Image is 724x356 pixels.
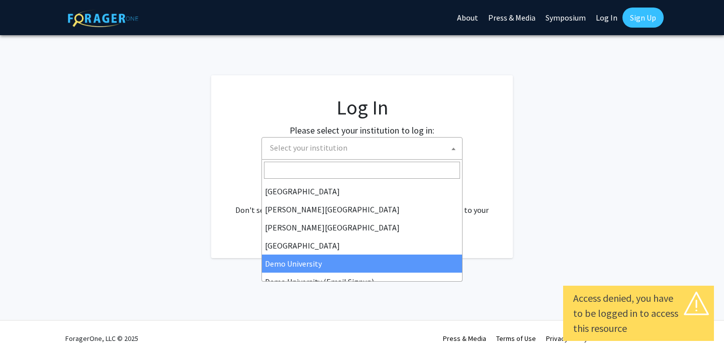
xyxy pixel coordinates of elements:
span: Select your institution [266,138,462,158]
img: ForagerOne Logo [68,10,138,27]
a: Privacy Policy [546,334,588,343]
a: Press & Media [443,334,486,343]
li: [PERSON_NAME][GEOGRAPHIC_DATA] [262,218,462,236]
div: ForagerOne, LLC © 2025 [65,321,138,356]
li: [GEOGRAPHIC_DATA] [262,182,462,200]
label: Please select your institution to log in: [290,124,434,137]
input: Search [264,162,460,179]
li: [PERSON_NAME][GEOGRAPHIC_DATA] [262,200,462,218]
h1: Log In [231,95,493,120]
div: Access denied, you have to be logged in to access this resource [573,291,704,336]
div: No account? . Don't see your institution? about bringing ForagerOne to your institution. [231,180,493,228]
li: Demo University (Email Signup) [262,273,462,291]
span: Select your institution [261,137,463,160]
li: Demo University [262,255,462,273]
li: [GEOGRAPHIC_DATA] [262,236,462,255]
a: Sign Up [622,8,664,28]
span: Select your institution [270,143,347,153]
a: Terms of Use [496,334,536,343]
